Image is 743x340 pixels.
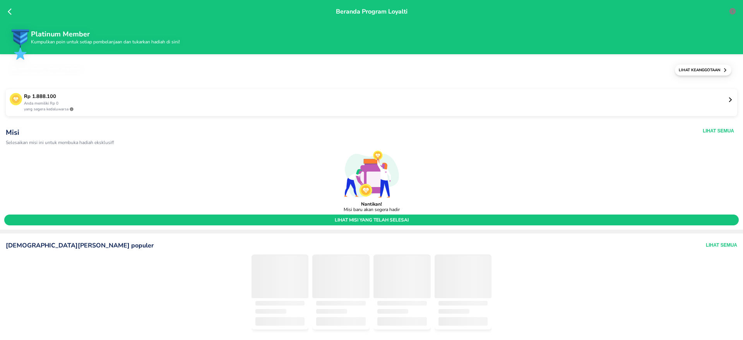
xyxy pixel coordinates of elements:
span: lihat misi yang telah selesai [7,217,736,223]
p: Nantikan! [361,201,382,207]
span: ‌ [438,301,488,306]
p: Misi baru akan segera hadir [344,207,400,212]
button: Lihat Semua [703,128,734,134]
span: ‌ [435,256,492,298]
p: Misi [6,128,551,137]
span: ‌ [316,309,347,314]
span: ‌ [438,309,469,314]
span: ‌ [316,301,366,306]
span: ‌ [255,301,305,306]
span: ‌ [255,317,305,326]
span: ‌ [438,317,488,326]
button: lihat misi yang telah selesai [4,215,739,225]
p: Kumpulkan poin untuk setiap pembelanjaan dan tukarkan hadiah di sini! [31,39,180,44]
p: Selesaikan misi ini untuk membuka hadiah eksklusif! [6,140,551,145]
span: ‌ [312,256,370,298]
p: Rp 1.888.100 [24,93,728,101]
span: ‌ [255,309,286,314]
p: yang segera kedaluwarsa [24,106,728,112]
p: Anda memiliki Rp 0 [24,101,728,106]
p: Anda memiliki 0 hadiah yang diklaim [12,65,82,76]
span: ‌ [377,309,408,314]
span: ‌ [373,256,431,298]
p: Lihat Keanggotaan [679,67,723,73]
button: Lihat Semua [706,241,737,250]
span: ‌ [377,317,427,326]
span: ‌ [316,317,366,326]
p: [DEMOGRAPHIC_DATA][PERSON_NAME] populer [6,241,154,250]
p: Platinum Member [31,29,180,39]
span: ‌ [377,301,427,306]
span: ‌ [252,256,309,298]
p: Beranda Program Loyalti [336,7,407,48]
